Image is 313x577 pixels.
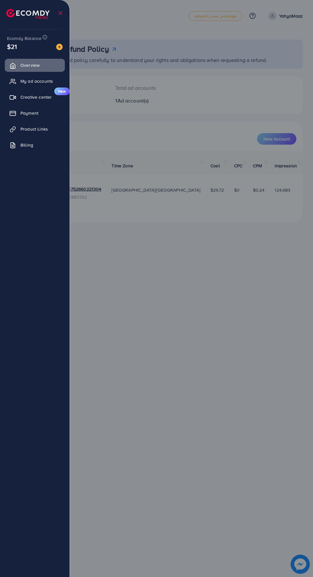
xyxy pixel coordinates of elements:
span: $21 [7,42,17,51]
span: Product Links [20,126,48,132]
a: Creative centerNew [5,91,65,103]
img: image [56,44,63,50]
a: Overview [5,59,65,72]
a: Payment [5,107,65,119]
span: My ad accounts [20,78,53,84]
span: Overview [20,62,40,68]
span: New [54,87,70,95]
span: Billing [20,142,33,148]
span: Payment [20,110,38,116]
span: Creative center [20,94,52,100]
span: Ecomdy Balance [7,35,42,42]
a: My ad accounts [5,75,65,87]
a: Product Links [5,123,65,135]
a: Billing [5,139,65,151]
img: logo [6,9,50,19]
